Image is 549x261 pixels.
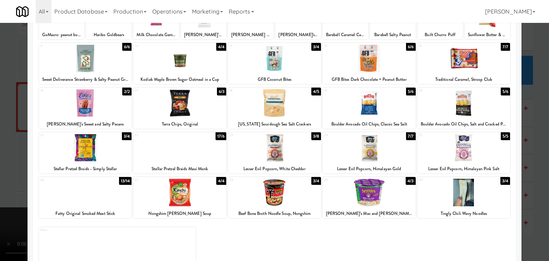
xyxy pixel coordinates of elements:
div: Stellar Pretzel Braids - Simply Stellar [40,164,131,173]
div: GFB Coconut Bites [228,75,321,84]
div: Barebell Salty Peanut [370,30,415,39]
div: [PERSON_NAME]'s Chocolonely, Sea Salt Caramel [276,30,320,39]
div: 29 [324,177,369,183]
div: 124/4Kodiak Maple Brown Sugar Oatmeal in a Cup [133,43,226,84]
div: Fatty Original Smoked Meat Stick [39,209,132,218]
div: 303/4Tingly Chili Wavy Noodles [417,177,510,218]
div: 11 [40,43,85,49]
div: 213/4Stellar Pretzel Braids - Simply Stellar [39,132,132,173]
div: Terra Chips, Original [134,120,225,129]
div: 6/6 [406,43,415,51]
div: 4/4 [216,177,226,185]
div: 26 [40,177,85,183]
div: Lesser Evil Popcorn, Himalayan Gold [324,164,415,173]
div: 255/5Lesser Evil Popcorn, Himalayan Pink Salt [417,132,510,173]
div: Fatty Original Smoked Meat Stick [40,209,131,218]
div: Barebell Caramel Cashew [324,30,367,39]
div: 4/5 [311,88,321,95]
div: 4/3 [406,177,415,185]
div: Boulder Avocado Oil Chips, Salt and Cracked Pepper [419,120,509,129]
div: Terra Chips, Original [133,120,226,129]
div: Lesser Evil Popcorn, Himalayan Pink Salt [419,164,509,173]
div: 5/5 [501,132,510,140]
div: 13 [229,43,274,49]
div: 24 [324,132,369,138]
div: 28 [229,177,274,183]
div: [PERSON_NAME]’s Mac and [PERSON_NAME], White Cheddar [323,209,416,218]
div: Lesser Evil Popcorn, Himalayan Gold [323,164,416,173]
div: 133/4GFB Coconut Bites [228,43,321,84]
div: 14 [324,43,369,49]
div: 7/7 [406,132,415,140]
div: Milk Chocolate Gems, Unreal [133,30,179,39]
div: 15 [419,43,464,49]
div: Sunflower Butter & Strawberry Jam Bites, Smash Foods [465,30,510,39]
div: 184/5[US_STATE] Sourdough Sea Salt Crackers [228,88,321,129]
div: GFB Bites Dark Chocolate + Peanut Butter [323,75,416,84]
div: 17/6 [216,132,226,140]
div: 2613/14Fatty Original Smoked Meat Stick [39,177,132,218]
div: [PERSON_NAME]’s Peanut Butter Cups [182,30,225,39]
div: Built Churro Puff [419,30,462,39]
div: 4/4 [216,43,226,51]
div: Nongshim [PERSON_NAME] Soup [134,209,225,218]
div: 19 [324,88,369,94]
div: 22 [135,132,180,138]
div: Haribo Goldbears [86,30,132,39]
div: 233/8Lesser Evil Popcorn, White Cheddar [228,132,321,173]
div: Tingly Chili Wavy Noodles [419,209,509,218]
div: 247/7Lesser Evil Popcorn, Himalayan Gold [323,132,416,173]
div: Traditional Caramel, Stroop Club [417,75,510,84]
div: 294/3[PERSON_NAME]’s Mac and [PERSON_NAME], White Cheddar [323,177,416,218]
div: 21 [40,132,85,138]
div: 5/6 [406,88,415,95]
div: 20 [419,88,464,94]
div: Boulder Avocado Oil Chips, Salt and Cracked Pepper [417,120,510,129]
img: Micromart [16,5,29,18]
div: 23 [229,132,274,138]
div: [PERSON_NAME]'s Sweet and Salty Pecans [40,120,131,129]
div: GoMacro: peanut butter chocolate chip [39,30,84,39]
div: 162/2[PERSON_NAME]'s Sweet and Salty Pecans [39,88,132,129]
div: Stellar Pretzel Braids Maui Monk [133,164,226,173]
div: 30 [419,177,464,183]
div: Lesser Evil Popcorn, White Cheddar [228,164,321,173]
div: GFB Coconut Bites [229,75,320,84]
div: Kodiak Maple Brown Sugar Oatmeal in a Cup [133,75,226,84]
div: Tingly Chili Wavy Noodles [417,209,510,218]
div: Traditional Caramel, Stroop Club [419,75,509,84]
div: Sunflower Butter & Strawberry Jam Bites, Smash Foods [466,30,509,39]
div: Extra [40,227,118,233]
div: Boulder Avocado Oil Chips, Classic Sea Salt [323,120,416,129]
div: [PERSON_NAME] Protein Bar - Chocolate Chip Cookie Dough [228,30,273,39]
div: 274/4Nongshim [PERSON_NAME] Soup [133,177,226,218]
div: 2217/6Stellar Pretzel Braids Maui Monk [133,132,226,173]
div: Stellar Pretzel Braids Maui Monk [134,164,225,173]
div: [PERSON_NAME]'s Sweet and Salty Pecans [39,120,132,129]
div: 3/4 [122,132,132,140]
div: Boulder Avocado Oil Chips, Classic Sea Salt [324,120,415,129]
div: [PERSON_NAME]’s Mac and [PERSON_NAME], White Cheddar [324,209,415,218]
div: Beef Bone Broth Noodle Soup, Nongshim [228,209,321,218]
div: 205/6Boulder Avocado Oil Chips, Salt and Cracked Pepper [417,88,510,129]
div: Stellar Pretzel Braids - Simply Stellar [39,164,132,173]
div: [US_STATE] Sourdough Sea Salt Crackers [229,120,320,129]
div: Haribo Goldbears [87,30,130,39]
div: Lesser Evil Popcorn, White Cheddar [229,164,320,173]
div: GoMacro: peanut butter chocolate chip [40,30,83,39]
div: 195/6Boulder Avocado Oil Chips, Classic Sea Salt [323,88,416,129]
div: 3/8 [311,132,321,140]
div: 176/3Terra Chips, Original [133,88,226,129]
div: 27 [135,177,180,183]
div: GFB Bites Dark Chocolate + Peanut Butter [324,75,415,84]
div: 18 [229,88,274,94]
div: Kodiak Maple Brown Sugar Oatmeal in a Cup [134,75,225,84]
div: 5/6 [501,88,510,95]
div: [PERSON_NAME]'s Chocolonely, Sea Salt Caramel [275,30,321,39]
div: Lesser Evil Popcorn, Himalayan Pink Salt [417,164,510,173]
div: [PERSON_NAME] Protein Bar - Chocolate Chip Cookie Dough [229,30,272,39]
div: 13/14 [119,177,132,185]
div: 283/4Beef Bone Broth Noodle Soup, Nongshim [228,177,321,218]
div: 116/6Sweet Deliverance Strawberry & Salty Peanut Granola [39,43,132,84]
div: 7/7 [501,43,510,51]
